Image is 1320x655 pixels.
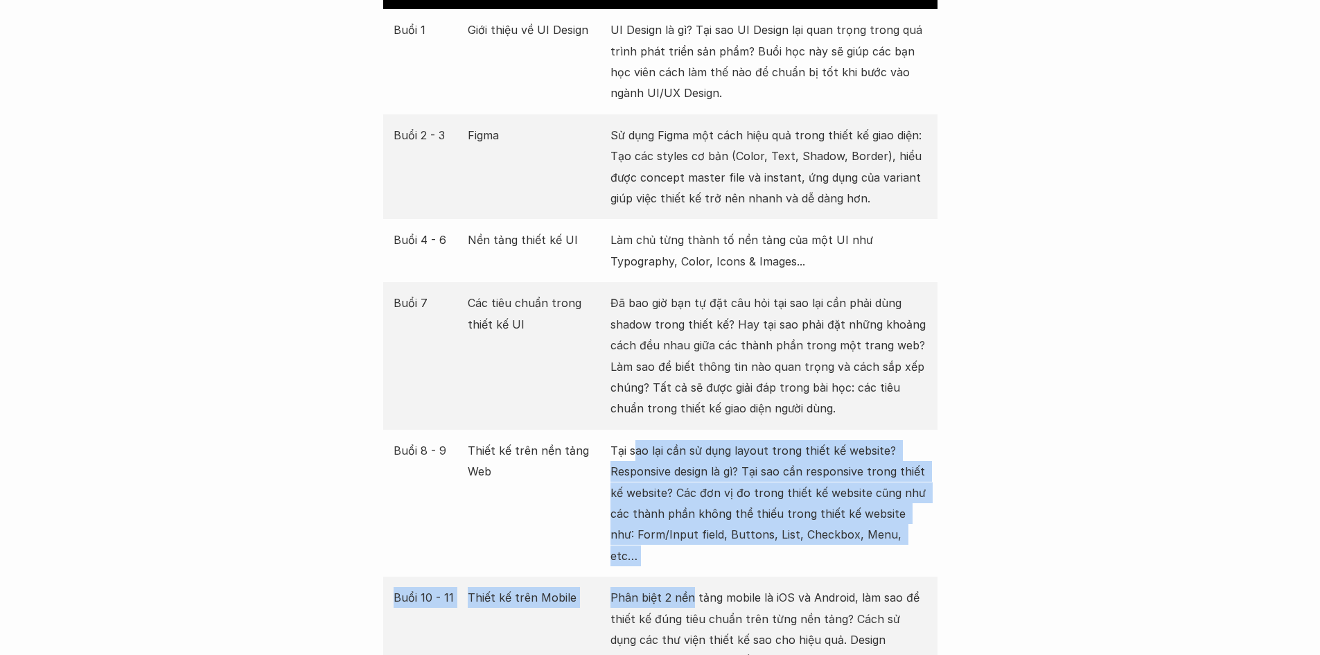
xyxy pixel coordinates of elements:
p: Buổi 7 [394,292,461,313]
p: Buổi 2 - 3 [394,125,461,146]
p: Làm chủ từng thành tố nền tảng của một UI như Typography, Color, Icons & Images... [610,229,927,272]
p: Nền tảng thiết kế UI [468,229,604,250]
p: Buổi 8 - 9 [394,440,461,461]
p: Tại sao lại cần sử dụng layout trong thiết kế website? Responsive design là gì? Tại sao cần respo... [610,440,927,566]
p: Giới thiệu về UI Design [468,19,604,40]
p: Đã bao giờ bạn tự đặt câu hỏi tại sao lại cần phải dùng shadow trong thiết kế? Hay tại sao phải đ... [610,292,927,419]
p: Figma [468,125,604,146]
p: Buổi 4 - 6 [394,229,461,250]
p: Sử dụng Figma một cách hiệu quả trong thiết kế giao diện: Tạo các styles cơ bản (Color, Text, Sha... [610,125,927,209]
p: Thiết kế trên nền tảng Web [468,440,604,482]
p: Các tiêu chuẩn trong thiết kế UI [468,292,604,335]
p: Buổi 10 - 11 [394,587,461,608]
p: UI Design là gì? Tại sao UI Design lại quan trọng trong quá trình phát triển sản phẩm? Buổi học n... [610,19,927,104]
p: Buổi 1 [394,19,461,40]
p: Thiết kế trên Mobile [468,587,604,608]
